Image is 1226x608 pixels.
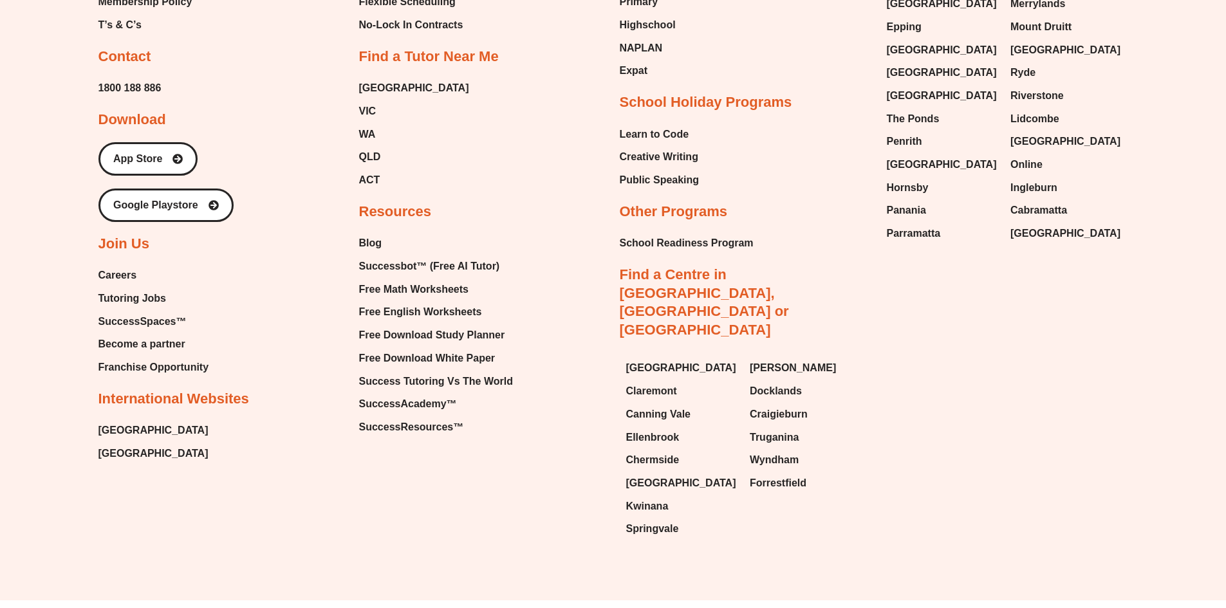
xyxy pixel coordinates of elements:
a: No-Lock In Contracts [359,15,469,35]
a: [GEOGRAPHIC_DATA] [1010,132,1122,151]
a: SuccessResources™ [359,418,513,437]
span: Lidcombe [1010,109,1059,129]
span: Parramatta [887,224,941,243]
h2: Find a Tutor Near Me [359,48,499,66]
a: Panania [887,201,998,220]
a: Become a partner [98,335,209,354]
span: Epping [887,17,922,37]
span: Forrestfield [750,474,806,493]
span: Blog [359,234,382,253]
span: [GEOGRAPHIC_DATA] [1010,41,1120,60]
a: [GEOGRAPHIC_DATA] [887,86,998,106]
a: [GEOGRAPHIC_DATA] [1010,41,1122,60]
span: Highschool [620,15,676,35]
a: Ryde [1010,63,1122,82]
span: Hornsby [887,178,929,198]
span: [GEOGRAPHIC_DATA] [1010,132,1120,151]
a: Ellenbrook [626,428,738,447]
a: [GEOGRAPHIC_DATA] [359,78,469,98]
span: Expat [620,61,648,80]
a: [GEOGRAPHIC_DATA] [887,41,998,60]
a: Google Playstore [98,189,234,222]
a: Cabramatta [1010,201,1122,220]
a: Highschool [620,15,682,35]
span: Successbot™ (Free AI Tutor) [359,257,500,276]
span: SuccessSpaces™ [98,312,187,331]
span: Careers [98,266,137,285]
span: Learn to Code [620,125,689,144]
span: [PERSON_NAME] [750,358,836,378]
div: Chat Widget [1012,463,1226,608]
a: WA [359,125,469,144]
h2: Download [98,111,166,129]
a: Truganina [750,428,861,447]
span: Success Tutoring Vs The World [359,372,513,391]
span: SuccessAcademy™ [359,394,457,414]
a: 1800 188 886 [98,78,162,98]
a: NAPLAN [620,39,682,58]
a: QLD [359,147,469,167]
span: Claremont [626,382,677,401]
span: [GEOGRAPHIC_DATA] [626,474,736,493]
span: Docklands [750,382,802,401]
a: Mount Druitt [1010,17,1122,37]
a: Epping [887,17,998,37]
a: [GEOGRAPHIC_DATA] [98,421,209,440]
span: No-Lock In Contracts [359,15,463,35]
span: Ellenbrook [626,428,680,447]
a: SuccessSpaces™ [98,312,209,331]
span: [GEOGRAPHIC_DATA] [887,63,997,82]
a: Successbot™ (Free AI Tutor) [359,257,513,276]
a: Canning Vale [626,405,738,424]
a: Blog [359,234,513,253]
a: The Ponds [887,109,998,129]
span: Riverstone [1010,86,1064,106]
a: Hornsby [887,178,998,198]
span: SuccessResources™ [359,418,464,437]
a: Springvale [626,519,738,539]
a: Franchise Opportunity [98,358,209,377]
span: Free Download White Paper [359,349,496,368]
a: [GEOGRAPHIC_DATA] [626,358,738,378]
a: Free Download Study Planner [359,326,513,345]
a: School Readiness Program [620,234,754,253]
a: [GEOGRAPHIC_DATA] [626,474,738,493]
a: VIC [359,102,469,121]
span: Ingleburn [1010,178,1057,198]
a: Ingleburn [1010,178,1122,198]
span: The Ponds [887,109,940,129]
a: Find a Centre in [GEOGRAPHIC_DATA], [GEOGRAPHIC_DATA] or [GEOGRAPHIC_DATA] [620,266,789,338]
span: Google Playstore [113,200,198,210]
span: Mount Druitt [1010,17,1072,37]
span: Canning Vale [626,405,691,424]
a: [GEOGRAPHIC_DATA] [887,155,998,174]
span: Truganina [750,428,799,447]
h2: Other Programs [620,203,728,221]
a: Craigieburn [750,405,861,424]
a: Kwinana [626,497,738,516]
span: App Store [113,154,162,164]
h2: Resources [359,203,432,221]
a: [GEOGRAPHIC_DATA] [1010,224,1122,243]
span: Kwinana [626,497,669,516]
span: Springvale [626,519,679,539]
span: [GEOGRAPHIC_DATA] [1010,224,1120,243]
a: Docklands [750,382,861,401]
h2: Contact [98,48,151,66]
a: Forrestfield [750,474,861,493]
span: Become a partner [98,335,185,354]
a: [GEOGRAPHIC_DATA] [887,63,998,82]
a: [GEOGRAPHIC_DATA] [98,444,209,463]
a: ACT [359,170,469,190]
span: Free English Worksheets [359,302,482,322]
span: Chermside [626,450,680,470]
span: WA [359,125,376,144]
span: Cabramatta [1010,201,1067,220]
span: Creative Writing [620,147,698,167]
a: Claremont [626,382,738,401]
